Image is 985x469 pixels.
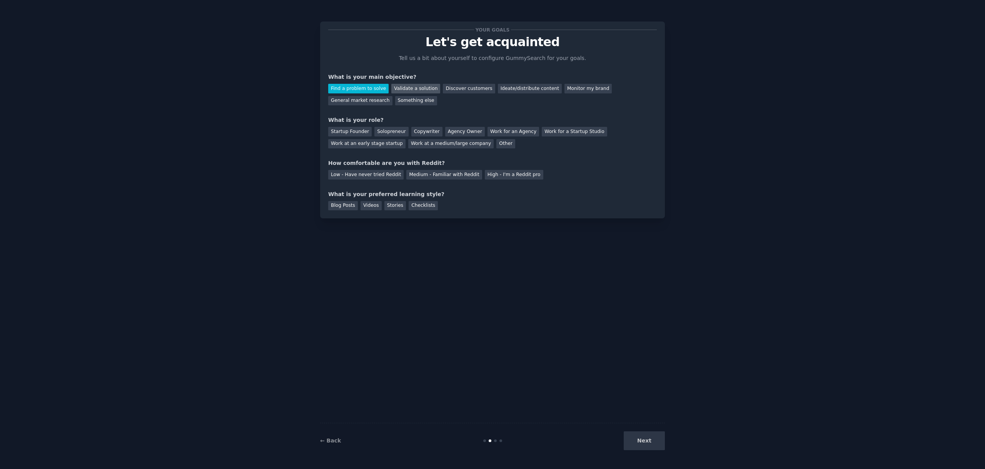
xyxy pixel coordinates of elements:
div: Discover customers [443,84,495,93]
div: Copywriter [411,127,442,136]
div: What is your main objective? [328,73,657,81]
div: Other [496,139,515,149]
div: Stories [384,201,406,211]
div: Find a problem to solve [328,84,389,93]
div: High - I'm a Reddit pro [485,170,543,180]
div: Medium - Familiar with Reddit [406,170,482,180]
a: ← Back [320,437,341,444]
div: Solopreneur [374,127,408,136]
div: What is your preferred learning style? [328,190,657,198]
div: Work for an Agency [487,127,539,136]
p: Let's get acquainted [328,35,657,49]
div: Checklists [409,201,438,211]
div: Low - Have never tried Reddit [328,170,404,180]
div: What is your role? [328,116,657,124]
div: Work for a Startup Studio [542,127,607,136]
p: Tell us a bit about yourself to configure GummySearch for your goals. [396,54,589,62]
div: Monitor my brand [564,84,612,93]
div: Something else [395,96,437,106]
div: How comfortable are you with Reddit? [328,159,657,167]
span: Your goals [474,26,511,34]
div: Work at a medium/large company [408,139,494,149]
div: Ideate/distribute content [498,84,562,93]
div: Blog Posts [328,201,358,211]
div: Validate a solution [391,84,440,93]
div: Videos [361,201,382,211]
div: Work at an early stage startup [328,139,406,149]
div: Startup Founder [328,127,372,136]
div: General market research [328,96,392,106]
div: Agency Owner [445,127,485,136]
